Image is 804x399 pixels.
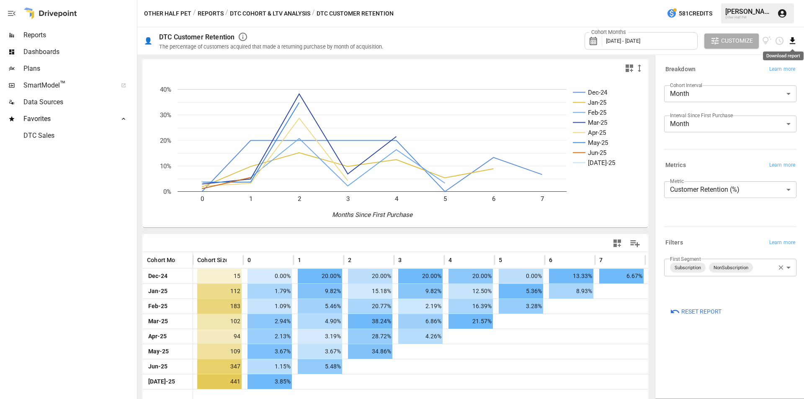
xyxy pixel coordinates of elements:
[197,269,242,283] span: 15
[553,254,565,266] button: Sort
[298,299,342,314] span: 5.46%
[147,374,176,389] span: [DATE]-25
[448,256,452,264] span: 4
[588,149,606,157] text: Jun-25
[298,256,301,264] span: 1
[197,374,242,389] span: 441
[348,344,392,359] span: 34.86%
[23,114,112,124] span: Favorites
[665,161,686,170] h6: Metrics
[670,255,701,263] label: First Segment
[664,116,796,132] div: Month
[492,195,495,203] text: 6
[499,284,543,299] span: 5.36%
[144,37,152,45] div: 👤
[298,359,342,374] span: 5.48%
[606,38,640,44] span: [DATE] - [DATE]
[664,85,796,102] div: Month
[448,314,493,329] span: 21.57%
[147,284,169,299] span: Jan-25
[348,256,351,264] span: 2
[198,8,224,19] button: Reports
[298,344,342,359] span: 3.67%
[398,329,443,344] span: 4.26%
[332,211,413,219] text: Months Since First Purchase
[348,299,392,314] span: 20.77%
[670,112,733,119] label: Interval Since First Purchase
[160,137,171,144] text: 20%
[775,36,784,46] button: Schedule report
[679,8,712,19] span: 581 Credits
[23,131,135,141] span: DTC Sales
[60,79,66,90] span: ™
[23,30,135,40] span: Reports
[247,256,251,264] span: 0
[588,109,606,116] text: Feb-25
[147,359,169,374] span: Jun-25
[588,99,606,106] text: Jan-25
[160,162,171,170] text: 10%
[197,329,242,344] span: 94
[298,329,342,344] span: 3.19%
[599,256,603,264] span: 7
[298,314,342,329] span: 4.90%
[721,36,753,46] span: Customize
[762,33,772,49] button: View documentation
[298,195,301,203] text: 2
[348,284,392,299] span: 15.18%
[346,195,350,203] text: 3
[298,284,342,299] span: 9.82%
[23,47,135,57] span: Dashboards
[769,239,795,247] span: Learn more
[725,8,772,15] div: [PERSON_NAME]
[247,329,292,344] span: 2.13%
[147,329,168,344] span: Apr-25
[302,254,314,266] button: Sort
[448,299,493,314] span: 16.39%
[541,195,544,203] text: 7
[670,178,684,185] label: Metric
[352,254,364,266] button: Sort
[163,188,171,196] text: 0%
[588,119,607,126] text: Mar-25
[147,314,169,329] span: Mar-25
[603,254,615,266] button: Sort
[160,111,171,119] text: 30%
[443,195,447,203] text: 5
[398,284,443,299] span: 9.82%
[626,234,644,253] button: Manage Columns
[788,36,797,46] button: Download report
[725,15,772,19] div: Other Half Pet
[23,64,135,74] span: Plans
[298,269,342,283] span: 20.00%
[348,269,392,283] span: 20.00%
[664,181,796,198] div: Customer Retention (%)
[159,33,234,41] div: DTC Customer Retention
[549,269,593,283] span: 13.33%
[588,89,608,96] text: Dec-24
[588,159,615,167] text: [DATE]-25
[671,263,704,273] span: Subscription
[769,161,795,170] span: Learn more
[589,28,628,36] label: Cohort Months
[144,8,191,19] button: Other Half Pet
[230,8,310,19] button: DTC Cohort & LTV Analysis
[23,80,112,90] span: SmartModel
[402,254,414,266] button: Sort
[398,269,443,283] span: 20.00%
[247,344,292,359] span: 3.67%
[227,254,239,266] button: Sort
[665,238,683,247] h6: Filters
[398,314,443,329] span: 6.86%
[197,359,242,374] span: 347
[159,44,383,50] div: The percentage of customers acquired that made a returning purchase by month of acquisition.
[448,269,493,283] span: 20.00%
[670,82,702,89] label: Cohort Interval
[147,256,184,264] span: Cohort Month
[201,195,204,203] text: 0
[704,33,759,49] button: Customize
[448,284,493,299] span: 12.50%
[143,77,642,227] svg: A chart.
[588,139,608,147] text: May-25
